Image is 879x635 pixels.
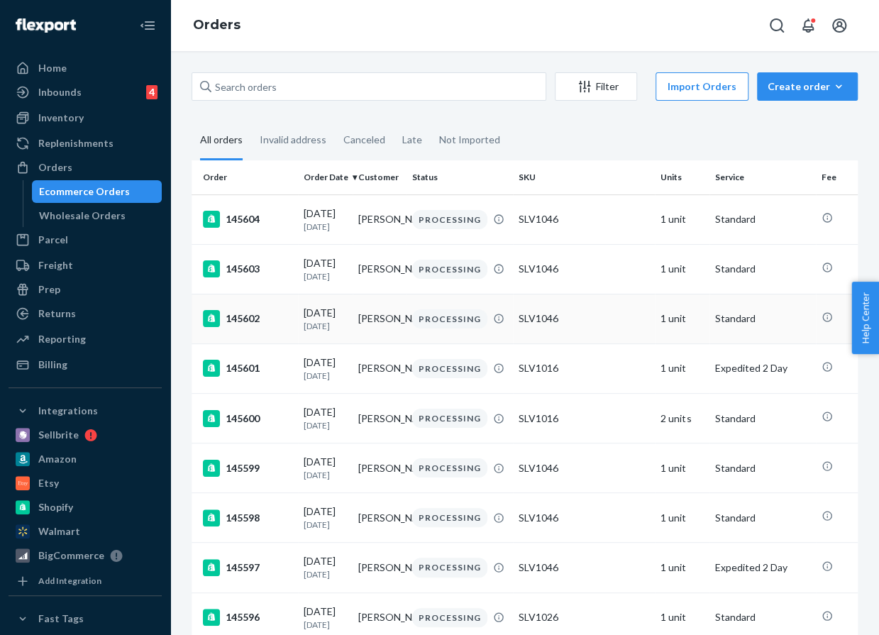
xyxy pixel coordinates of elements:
div: Etsy [38,476,59,490]
div: Returns [38,307,76,321]
div: 145603 [203,260,292,277]
div: Ecommerce Orders [39,184,130,199]
div: 145596 [203,609,292,626]
a: Walmart [9,520,162,543]
td: 1 unit [655,194,709,244]
div: 145597 [203,559,292,576]
div: Filter [555,79,636,94]
a: Wholesale Orders [32,204,162,227]
div: SLV1046 [519,511,649,525]
div: PROCESSING [412,359,487,378]
a: Replenishments [9,132,162,155]
div: Fast Tags [38,612,84,626]
a: Parcel [9,228,162,251]
td: 1 unit [655,493,709,543]
div: 145600 [203,410,292,427]
div: PROCESSING [412,458,487,477]
p: [DATE] [304,320,347,332]
button: Filter [555,72,637,101]
td: 2 units [655,394,709,443]
p: Standard [715,212,810,226]
p: Expedited 2 Day [715,561,810,575]
div: [DATE] [304,604,347,631]
p: [DATE] [304,519,347,531]
div: 145598 [203,509,292,526]
p: Expedited 2 Day [715,361,810,375]
div: PROCESSING [412,210,487,229]
ol: breadcrumbs [182,5,252,46]
td: [PERSON_NAME] [353,493,407,543]
a: Home [9,57,162,79]
button: Open notifications [794,11,822,40]
div: Sellbrite [38,428,79,442]
div: Not Imported [439,121,500,158]
th: Status [407,160,513,194]
p: Standard [715,461,810,475]
td: [PERSON_NAME] [353,443,407,493]
td: [PERSON_NAME] [353,543,407,592]
p: [DATE] [304,619,347,631]
div: Walmart [38,524,80,539]
div: [DATE] [304,455,347,481]
div: Parcel [38,233,68,247]
div: SLV1016 [519,361,649,375]
a: Ecommerce Orders [32,180,162,203]
div: 145604 [203,211,292,228]
p: [DATE] [304,419,347,431]
a: Shopify [9,496,162,519]
td: 1 unit [655,294,709,343]
div: Add Integration [38,575,101,587]
button: Create order [757,72,858,101]
td: [PERSON_NAME] [353,394,407,443]
a: Orders [9,156,162,179]
button: Open Search Box [763,11,791,40]
div: [DATE] [304,405,347,431]
a: Returns [9,302,162,325]
div: Create order [768,79,847,94]
td: [PERSON_NAME] [353,194,407,244]
a: Billing [9,353,162,376]
div: PROCESSING [412,508,487,527]
p: Standard [715,262,810,276]
button: Open account menu [825,11,853,40]
div: All orders [200,121,243,160]
th: Order Date [298,160,353,194]
div: 145601 [203,360,292,377]
th: Service [709,160,816,194]
div: PROCESSING [412,409,487,428]
div: Canceled [343,121,385,158]
div: 145602 [203,310,292,327]
img: Flexport logo [16,18,76,33]
div: Invalid address [260,121,326,158]
div: Reporting [38,332,86,346]
div: Replenishments [38,136,114,150]
a: BigCommerce [9,544,162,567]
a: Prep [9,278,162,301]
div: SLV1046 [519,461,649,475]
a: Orders [193,17,241,33]
p: Standard [715,311,810,326]
div: SLV1046 [519,212,649,226]
a: Add Integration [9,573,162,590]
div: Late [402,121,422,158]
p: [DATE] [304,370,347,382]
div: SLV1046 [519,561,649,575]
p: [DATE] [304,270,347,282]
a: Freight [9,254,162,277]
p: Standard [715,412,810,426]
div: Shopify [38,500,73,514]
button: Fast Tags [9,607,162,630]
div: Customer [358,171,402,183]
span: Help Center [851,282,879,354]
div: SLV1026 [519,610,649,624]
td: [PERSON_NAME] [353,343,407,393]
div: [DATE] [304,206,347,233]
button: Close Navigation [133,11,162,40]
td: 1 unit [655,543,709,592]
div: Prep [38,282,60,297]
div: PROCESSING [412,608,487,627]
a: Amazon [9,448,162,470]
button: Integrations [9,399,162,422]
div: Billing [38,358,67,372]
td: [PERSON_NAME] [353,294,407,343]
